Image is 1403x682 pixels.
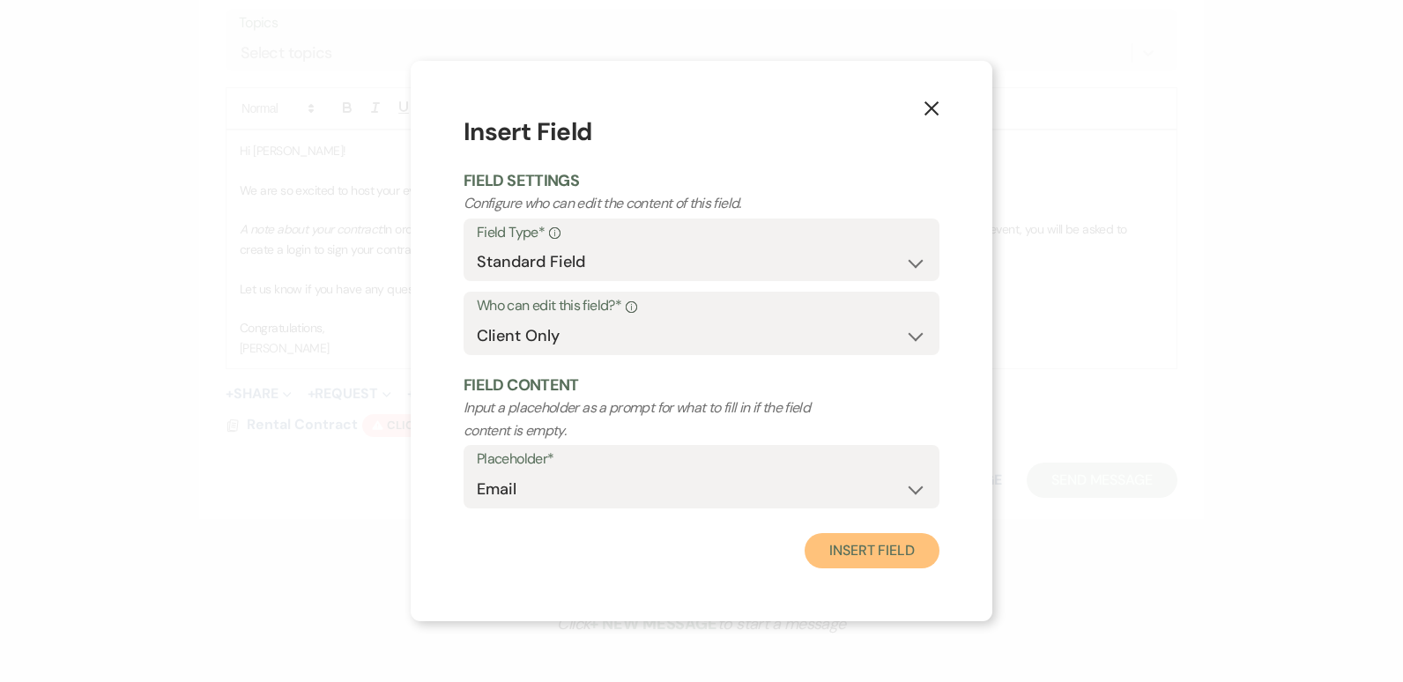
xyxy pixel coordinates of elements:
[464,397,844,441] p: Input a placeholder as a prompt for what to fill in if the field content is empty.
[477,293,926,319] label: Who can edit this field?*
[477,220,926,246] label: Field Type*
[464,114,939,151] h1: Insert Field
[477,447,926,472] label: Placeholder*
[464,192,844,215] p: Configure who can edit the content of this field.
[805,533,939,568] button: Insert Field
[464,374,939,397] h2: Field Content
[464,170,939,192] h2: Field Settings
